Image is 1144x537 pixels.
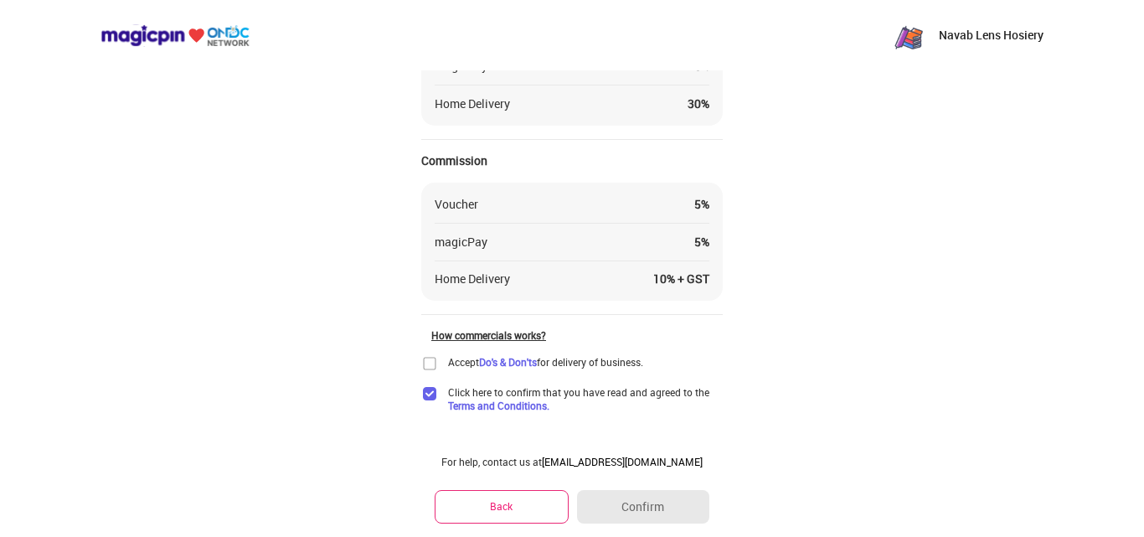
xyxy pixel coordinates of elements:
[479,355,537,369] a: Do's & Don'ts
[542,455,703,468] a: [EMAIL_ADDRESS][DOMAIN_NAME]
[577,490,709,524] button: Confirm
[100,24,250,47] img: ondc-logo-new-small.8a59708e.svg
[435,455,709,468] div: For help, contact us at
[448,399,549,412] a: Terms and Conditions.
[435,196,478,213] div: Voucher
[694,196,709,213] div: 5 %
[435,234,487,250] div: magicPay
[892,18,925,52] img: zN8eeJ7_1yFC7u6ROh_yaNnuSMByXp4ytvKet0ObAKR-3G77a2RQhNqTzPi8_o_OMQ7Yu_PgX43RpeKyGayj_rdr-Pw
[435,490,569,523] button: Back
[435,271,510,287] div: Home Delivery
[421,355,438,372] img: home-delivery-unchecked-checkbox-icon.f10e6f61.svg
[448,355,643,369] div: Accept for delivery of business.
[421,152,723,169] div: Commission
[448,385,723,412] span: Click here to confirm that you have read and agreed to the
[421,385,438,402] img: checkbox_purple.ceb64cee.svg
[939,27,1044,44] p: Navab Lens Hosiery
[431,328,723,342] div: How commercials works?
[653,271,709,287] div: 10 % + GST
[694,234,709,250] div: 5 %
